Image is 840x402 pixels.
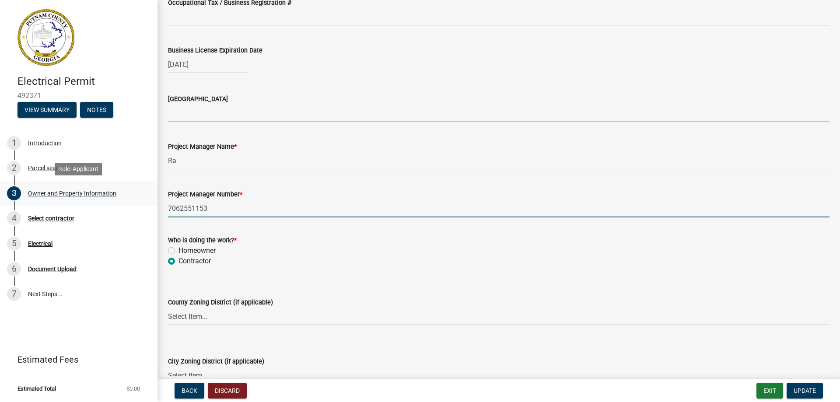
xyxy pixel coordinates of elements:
span: $0.00 [126,386,140,392]
button: View Summary [17,102,77,118]
div: 4 [7,211,21,225]
div: Role: Applicant [55,163,102,175]
span: Estimated Total [17,386,56,392]
div: 7 [7,287,21,301]
label: Who is doing the work? [168,238,237,244]
label: Project Manager Name [168,144,237,150]
div: Document Upload [28,266,77,272]
div: 3 [7,186,21,200]
button: Back [175,383,204,399]
label: City Zoning District (if applicable) [168,359,264,365]
button: Discard [208,383,247,399]
div: 6 [7,262,21,276]
label: Project Manager Number [168,192,242,198]
wm-modal-confirm: Notes [80,107,113,114]
div: 2 [7,161,21,175]
label: Homeowner [178,245,216,256]
div: Parcel search [28,165,65,171]
div: Introduction [28,140,62,146]
span: Update [794,387,816,394]
a: Estimated Fees [7,351,143,368]
wm-modal-confirm: Summary [17,107,77,114]
input: mm/dd/yyyy [168,56,248,73]
label: Contractor [178,256,211,266]
button: Exit [756,383,783,399]
img: Putnam County, Georgia [17,9,74,66]
button: Notes [80,102,113,118]
div: 5 [7,237,21,251]
label: County Zoning District (if applicable) [168,300,273,306]
label: [GEOGRAPHIC_DATA] [168,96,228,102]
div: Owner and Property Information [28,190,116,196]
div: Electrical [28,241,52,247]
h4: Electrical Permit [17,75,150,88]
div: Select contractor [28,215,74,221]
button: Update [787,383,823,399]
span: 492371 [17,91,140,100]
div: 1 [7,136,21,150]
label: Business License Expiration Date [168,48,262,54]
span: Back [182,387,197,394]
